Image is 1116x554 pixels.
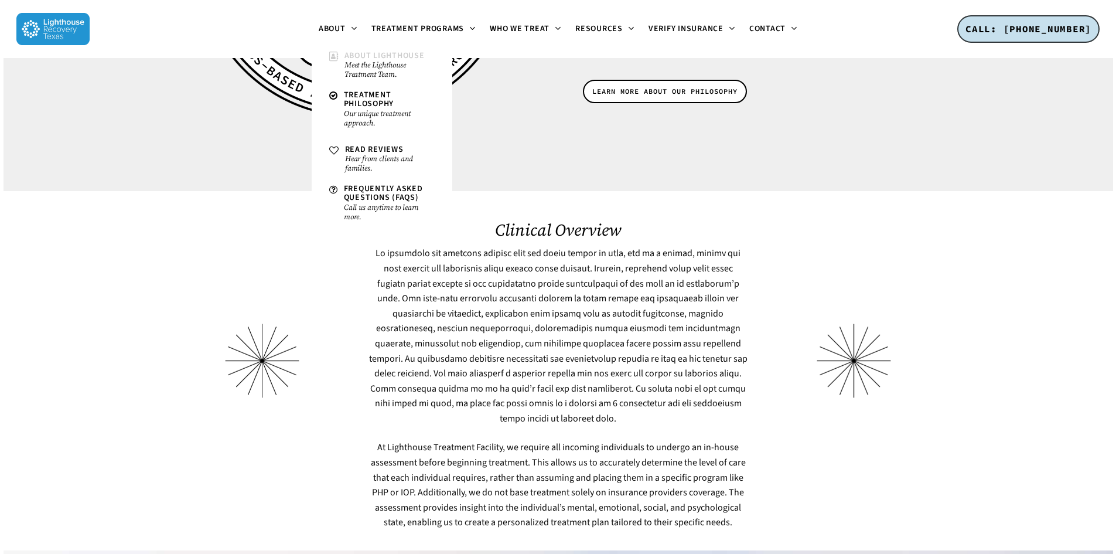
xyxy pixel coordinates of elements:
[323,140,441,179] a: Read ReviewsHear from clients and families.
[344,109,435,128] small: Our unique treatment approach.
[368,440,747,531] p: At Lighthouse Treatment Facility, we require all incoming individuals to undergo an in-house asse...
[592,86,738,97] span: LEARN MORE ABOUT OUR PHILOSOPHY
[344,50,425,62] span: About Lighthouse
[16,13,90,45] img: Lighthouse Recovery Texas
[568,25,641,34] a: Resources
[965,23,1091,35] span: CALL: [PHONE_NUMBER]
[368,246,747,440] p: Lo ipsumdolo sit ametcons adipisc elit sed doeiu tempor in utla, etd ma a enimad, minimv qui nost...
[344,89,394,110] span: Treatment Philosophy
[368,220,747,239] h2: Clinical Overview
[323,85,441,134] a: Treatment PhilosophyOur unique treatment approach.
[364,25,483,34] a: Treatment Programs
[344,183,423,203] span: Frequently Asked Questions (FAQs)
[575,23,623,35] span: Resources
[490,23,550,35] span: Who We Treat
[649,23,723,35] span: Verify Insurance
[641,25,742,34] a: Verify Insurance
[483,25,568,34] a: Who We Treat
[312,25,364,34] a: About
[323,46,441,85] a: About LighthouseMeet the Lighthouse Treatment Team.
[957,15,1100,43] a: CALL: [PHONE_NUMBER]
[371,23,465,35] span: Treatment Programs
[344,60,435,79] small: Meet the Lighthouse Treatment Team.
[742,25,804,34] a: Contact
[323,179,441,227] a: Frequently Asked Questions (FAQs)Call us anytime to learn more.
[345,154,435,173] small: Hear from clients and families.
[749,23,786,35] span: Contact
[583,80,747,103] a: LEARN MORE ABOUT OUR PHILOSOPHY
[345,144,404,155] span: Read Reviews
[344,203,435,222] small: Call us anytime to learn more.
[319,23,346,35] span: About
[881,46,886,59] a: C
